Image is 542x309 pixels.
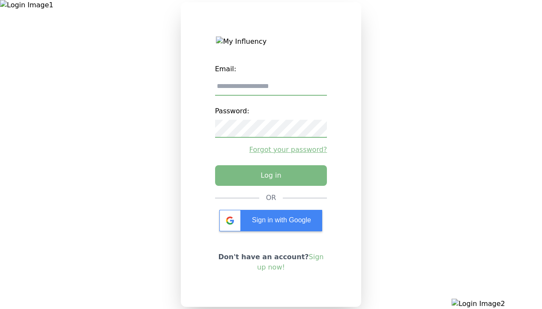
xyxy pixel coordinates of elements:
[215,103,327,120] label: Password:
[266,193,276,203] div: OR
[219,210,322,231] div: Sign in with Google
[252,216,311,224] span: Sign in with Google
[215,252,327,273] p: Don't have an account?
[452,299,542,309] img: Login Image2
[215,165,327,186] button: Log in
[215,61,327,78] label: Email:
[215,145,327,155] a: Forgot your password?
[216,36,326,47] img: My Influency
